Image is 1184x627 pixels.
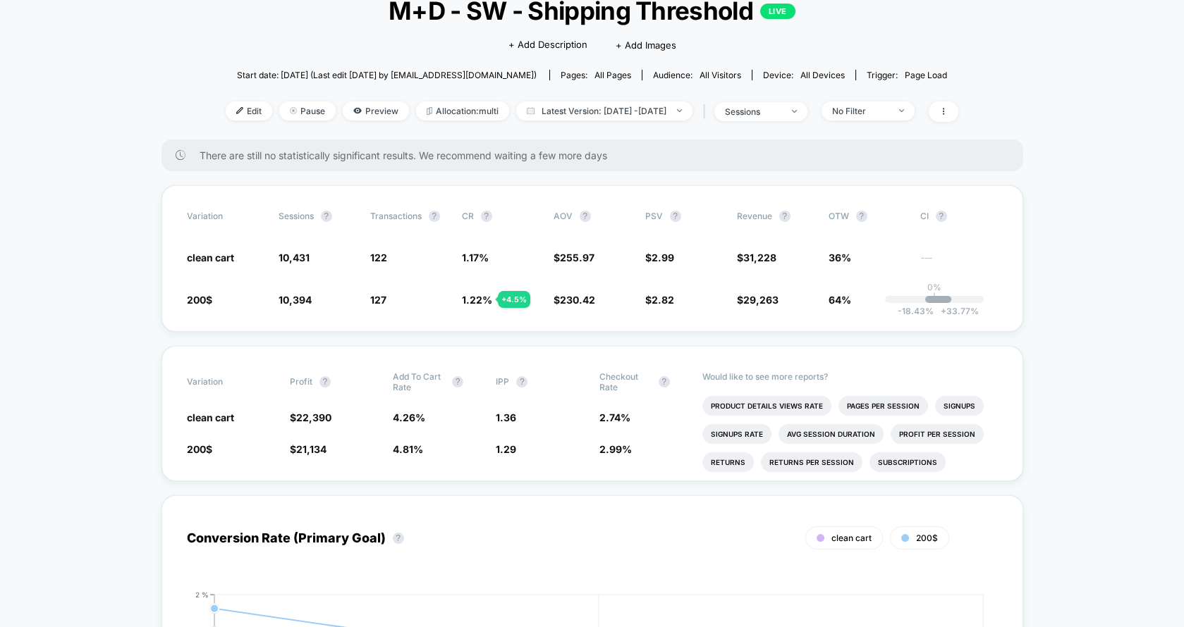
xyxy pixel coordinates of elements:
[496,411,516,423] span: 1.36
[279,252,310,263] span: 10,431
[187,211,264,222] span: Variation
[934,306,979,316] span: 33.77 %
[737,294,779,306] span: $
[867,70,947,80] div: Trigger:
[279,211,314,221] span: Sessions
[599,411,630,423] span: 2.74 %
[393,443,423,455] span: 4.81 %
[898,306,934,316] span: -18.43 %
[652,252,674,263] span: 2.99
[941,306,946,316] span: +
[187,371,264,392] span: Variation
[290,411,331,423] span: $
[195,590,209,599] tspan: 2 %
[677,109,682,112] img: end
[370,252,387,263] span: 122
[594,70,631,80] span: all pages
[599,371,652,392] span: Checkout Rate
[829,252,851,263] span: 36%
[187,294,212,306] span: 200$
[343,101,409,120] span: Preview
[615,39,676,51] span: + Add Images
[496,443,516,455] span: 1.29
[296,411,331,423] span: 22,390
[653,70,741,80] div: Audience:
[527,107,535,114] img: calendar
[516,376,527,387] button: ?
[936,211,947,222] button: ?
[393,411,425,423] span: 4.26 %
[429,211,440,222] button: ?
[702,424,771,444] li: Signups Rate
[462,294,492,306] span: 1.22 %
[187,252,234,263] span: clean cart
[452,376,463,387] button: ?
[856,211,867,222] button: ?
[516,101,692,120] span: Latest Version: [DATE] - [DATE]
[561,70,631,80] div: Pages:
[187,411,234,423] span: clean cart
[370,294,386,306] span: 127
[832,106,889,116] div: No Filter
[891,424,984,444] li: Profit Per Session
[645,294,674,306] span: $
[290,443,326,455] span: $
[462,211,474,221] span: CR
[737,211,772,221] span: Revenue
[290,376,312,387] span: Profit
[927,282,941,292] p: 0%
[761,452,862,472] li: Returns Per Session
[200,149,995,161] span: There are still no statistically significant results. We recommend waiting a few more days
[829,211,906,222] span: OTW
[725,106,781,117] div: sessions
[462,252,489,263] span: 1.17 %
[702,452,754,472] li: Returns
[700,101,714,122] span: |
[554,252,594,263] span: $
[920,211,998,222] span: CI
[752,70,855,80] span: Device:
[560,294,595,306] span: 230.42
[236,107,243,114] img: edit
[779,424,884,444] li: Avg Session Duration
[393,533,404,544] button: ?
[416,101,509,120] span: Allocation: multi
[393,371,445,392] span: Add To Cart Rate
[899,109,904,112] img: end
[290,107,297,114] img: end
[779,211,791,222] button: ?
[869,452,946,472] li: Subscriptions
[321,211,332,222] button: ?
[800,70,845,80] span: all devices
[279,101,336,120] span: Pause
[916,533,938,543] span: 200$
[296,443,326,455] span: 21,134
[670,211,681,222] button: ?
[702,371,998,382] p: Would like to see more reports?
[659,376,670,387] button: ?
[652,294,674,306] span: 2.82
[496,376,509,387] span: IPP
[743,294,779,306] span: 29,263
[427,107,432,115] img: rebalance
[554,211,573,221] span: AOV
[370,211,422,221] span: Transactions
[702,396,831,416] li: Product Details Views Rate
[760,4,795,19] p: LIVE
[792,110,797,113] img: end
[700,70,741,80] span: All Visitors
[933,292,936,303] p: |
[481,211,492,222] button: ?
[560,252,594,263] span: 255.97
[237,70,537,80] span: Start date: [DATE] (Last edit [DATE] by [EMAIL_ADDRESS][DOMAIN_NAME])
[580,211,591,222] button: ?
[226,101,272,120] span: Edit
[831,533,872,543] span: clean cart
[737,252,776,263] span: $
[829,294,851,306] span: 64%
[187,443,212,455] span: 200$
[743,252,776,263] span: 31,228
[838,396,928,416] li: Pages Per Session
[645,252,674,263] span: $
[498,291,530,308] div: + 4.5 %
